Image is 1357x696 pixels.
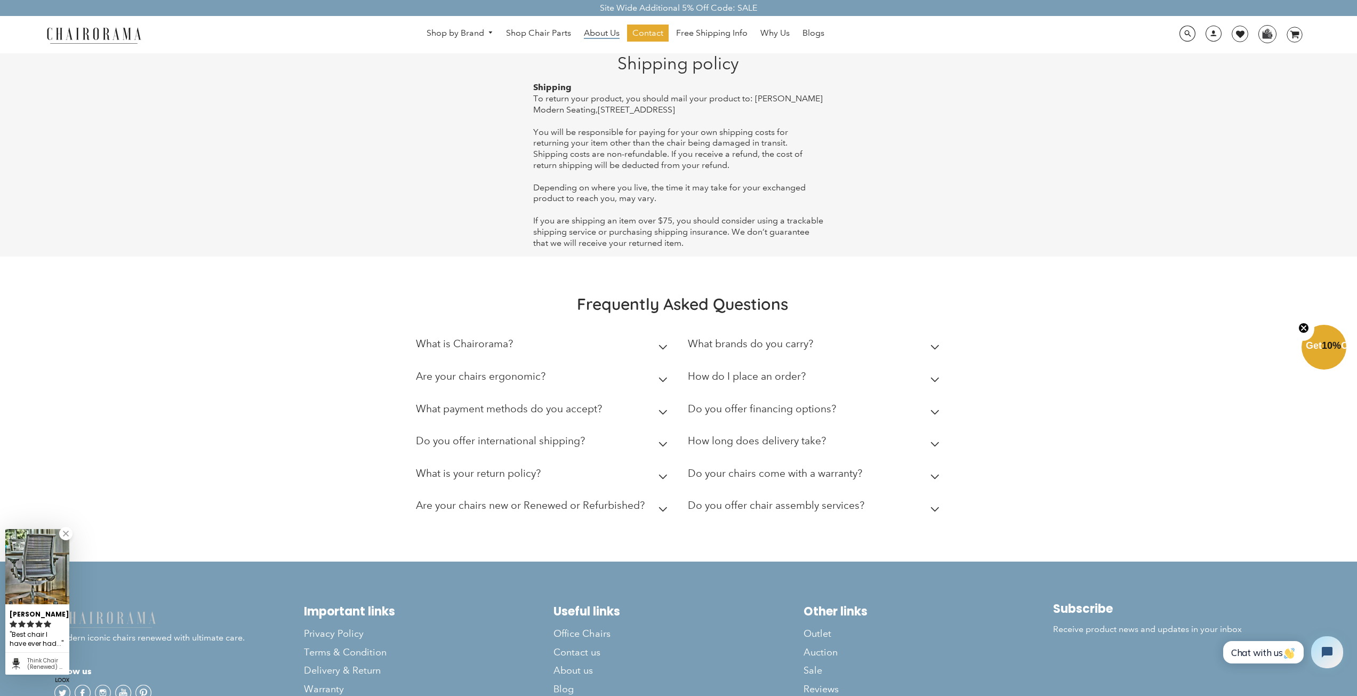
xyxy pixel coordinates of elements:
a: About us [553,661,803,679]
span: Terms & Condition [304,646,387,659]
img: chairorama [41,26,147,44]
span: Reviews [804,683,839,695]
a: Shop Chair Parts [501,25,576,42]
a: Free Shipping Info [671,25,753,42]
span: You will be responsible for paying for your own shipping costs for returning your item other than... [533,127,802,170]
h2: Do you offer financing options? [688,403,836,415]
summary: Do you offer international shipping? [416,427,672,460]
button: Close teaser [1293,316,1314,341]
svg: rating icon full [35,620,43,628]
summary: What brands do you carry? [688,330,944,363]
svg: rating icon full [44,620,51,628]
svg: rating icon full [18,620,26,628]
h2: Subscribe [1053,602,1303,616]
span: Outlet [804,628,831,640]
span: To return your product, you should mail your product to: [PERSON_NAME] Modern Seating,[STREET_ADD... [533,93,823,115]
summary: Are your chairs ergonomic? [416,363,672,395]
h2: Useful links [553,604,803,619]
span: Privacy Policy [304,628,364,640]
a: Delivery & Return [304,661,553,679]
a: Contact us [553,643,803,661]
summary: Do you offer financing options? [688,395,944,428]
h2: How long does delivery take? [688,435,826,447]
h2: Do your chairs come with a warranty? [688,467,862,479]
summary: What is your return policy? [416,460,672,492]
span: Contact [632,28,663,39]
h2: Frequently Asked Questions [416,294,949,314]
a: Blogs [797,25,830,42]
summary: Are your chairs new or Renewed or Refurbished? [416,492,672,524]
span: If you are shipping an item over $75, you should consider using a trackable shipping service or p... [533,215,823,248]
a: Shop by Brand [421,25,499,42]
span: Free Shipping Info [676,28,748,39]
summary: What is Chairorama? [416,330,672,363]
a: About Us [579,25,625,42]
summary: Do you offer chair assembly services? [688,492,944,524]
span: About Us [584,28,620,39]
iframe: Tidio Chat [1211,627,1352,677]
svg: rating icon full [27,620,34,628]
img: Agnes J. review of Think Chair (Renewed) | Black | New Version [5,529,69,604]
a: Privacy Policy [304,625,553,643]
h2: What brands do you carry? [688,338,813,350]
p: Receive product news and updates in your inbox [1053,624,1303,635]
a: Contact [627,25,669,42]
h2: What is Chairorama? [416,338,513,350]
h2: Are your chairs new or Renewed or Refurbished? [416,499,645,511]
h2: Do you offer chair assembly services? [688,499,864,511]
nav: DesktopNavigation [192,25,1058,44]
h1: Shipping policy [533,53,824,74]
svg: rating icon full [10,620,17,628]
span: Shop Chair Parts [506,28,571,39]
span: Contact us [553,646,600,659]
span: Get Off [1306,340,1355,351]
span: Sale [804,665,822,677]
h2: Important links [304,604,553,619]
summary: What payment methods do you accept? [416,395,672,428]
h2: Do you offer international shipping? [416,435,585,447]
span: Office Chairs [553,628,611,640]
div: Get10%OffClose teaser [1302,326,1346,371]
div: [PERSON_NAME] [10,606,65,619]
summary: How do I place an order? [688,363,944,395]
h4: Folow us [54,665,304,678]
strong: Shipping [533,82,572,92]
img: chairorama [54,610,161,628]
a: Outlet [804,625,1053,643]
a: Auction [804,643,1053,661]
span: About us [553,665,593,677]
span: Auction [804,646,838,659]
h2: What is your return policy? [416,467,541,479]
summary: Do your chairs come with a warranty? [688,460,944,492]
h2: Are your chairs ergonomic? [416,370,545,382]
span: Depending on where you live, the time it may take for your exchanged product to reach you, may vary. [533,182,806,204]
summary: How long does delivery take? [688,427,944,460]
h2: Other links [804,604,1053,619]
span: 10% [1322,340,1341,351]
span: Blogs [802,28,824,39]
a: Sale [804,661,1053,679]
span: Why Us [760,28,790,39]
img: WhatsApp_Image_2024-07-12_at_16.23.01.webp [1259,26,1275,42]
a: Why Us [755,25,795,42]
span: Warranty [304,683,344,695]
a: Office Chairs [553,625,803,643]
span: Blog [553,683,574,695]
h2: What payment methods do you accept? [416,403,602,415]
span: Delivery & Return [304,665,381,677]
a: Terms & Condition [304,643,553,661]
h2: How do I place an order? [688,370,806,382]
div: Think Chair (Renewed) | Black | New Version [27,658,65,670]
div: Best chair I have ever had... [10,629,65,650]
